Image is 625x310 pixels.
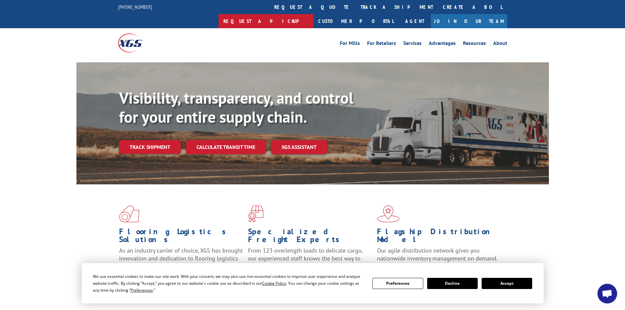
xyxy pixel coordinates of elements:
a: Resources [463,41,486,48]
a: For Retailers [367,41,396,48]
span: Our agile distribution network gives you nationwide inventory management on demand. [377,247,498,262]
a: Calculate transit time [186,140,266,154]
p: From 123 overlength loads to delicate cargo, our experienced staff knows the best way to move you... [248,247,372,276]
h1: Flooring Logistics Solutions [119,228,243,247]
a: About [493,41,507,48]
h1: Flagship Distribution Model [377,228,501,247]
button: Accept [482,278,532,289]
span: As an industry carrier of choice, XGS has brought innovation and dedication to flooring logistics... [119,247,243,270]
a: For Mills [340,41,360,48]
span: Preferences [131,287,153,293]
a: Customer Portal [313,14,399,28]
a: Open chat [597,284,617,303]
a: Advantages [429,41,456,48]
a: Agent [399,14,431,28]
img: xgs-icon-total-supply-chain-intelligence-red [119,205,139,222]
span: Cookie Policy [262,280,286,286]
div: We use essential cookies to make our site work. With your consent, we may also use non-essential ... [93,273,365,294]
a: Join Our Team [431,14,507,28]
b: Visibility, transparency, and control for your entire supply chain. [119,88,353,127]
h1: Specialized Freight Experts [248,228,372,247]
a: [PHONE_NUMBER] [118,4,152,10]
button: Preferences [372,278,423,289]
div: Cookie Consent Prompt [82,263,544,303]
img: xgs-icon-focused-on-flooring-red [248,205,263,222]
img: xgs-icon-flagship-distribution-model-red [377,205,400,222]
button: Decline [427,278,478,289]
a: Request a pickup [219,14,313,28]
a: Track shipment [119,140,181,154]
a: XGS ASSISTANT [271,140,327,154]
a: Services [403,41,422,48]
